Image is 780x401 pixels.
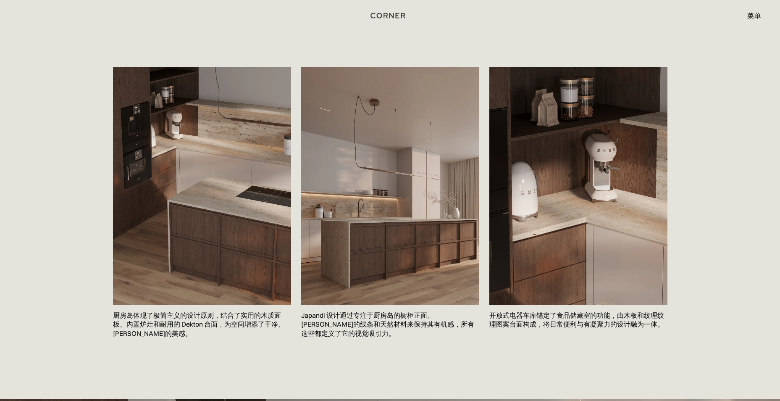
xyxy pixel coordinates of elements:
p: Japandi 设计通过专注于厨房岛的橱柜正面、[PERSON_NAME]的线条和天然材料来保持其有机感，所有这些都定义了它的视觉吸引力。 [301,305,479,345]
p: 厨房岛体现了极简主义的设计原则，结合了实用的木质面板、内置炉灶和耐用的 Dekton 台面，为空间增添了干净、[PERSON_NAME]的美感。 [113,305,291,345]
a: 家 [360,10,420,21]
p: 开放式电器车库锚定了食品储藏室的功能，由木板和纹理纹理图案台面构成，将日常便利与有凝聚力的设计融为一体。 [489,305,667,335]
div: 菜单 [739,8,761,23]
div: 菜单 [747,12,761,19]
